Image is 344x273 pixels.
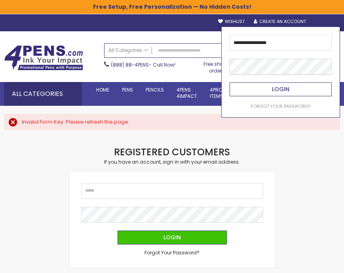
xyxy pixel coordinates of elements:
[90,82,116,98] a: Home
[272,85,289,93] span: Login
[111,61,175,68] span: - Call Now!
[177,86,197,99] span: 4Pens 4impact
[314,19,340,25] div: Sign In
[146,86,164,93] span: Pencils
[170,82,203,104] a: 4Pens4impact
[254,19,306,25] a: Create an Account
[122,86,133,93] span: Pens
[203,58,254,74] div: Free shipping on pen orders over $199
[251,103,310,109] a: Forgot Your Password?
[114,145,230,158] strong: Registered Customers
[116,82,139,98] a: Pens
[144,250,200,256] a: Forgot Your Password?
[218,19,245,25] a: Wishlist
[139,82,170,98] a: Pencils
[4,45,83,71] img: 4Pens Custom Pens and Promotional Products
[96,86,109,93] span: Home
[69,159,275,165] div: If you have an account, sign in with your email address.
[279,252,344,273] iframe: Google Customer Reviews
[105,44,152,57] a: All Categories
[108,47,148,53] span: All Categories
[4,82,82,106] div: All Categories
[118,231,227,244] button: Login
[230,82,332,96] button: Login
[22,118,332,126] div: Invalid Form Key. Please refresh the page.
[203,82,252,104] a: 4PROMOTIONALITEMS
[163,233,181,241] span: Login
[210,86,245,99] span: 4PROMOTIONAL ITEMS
[111,61,149,68] a: (888) 88-4PENS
